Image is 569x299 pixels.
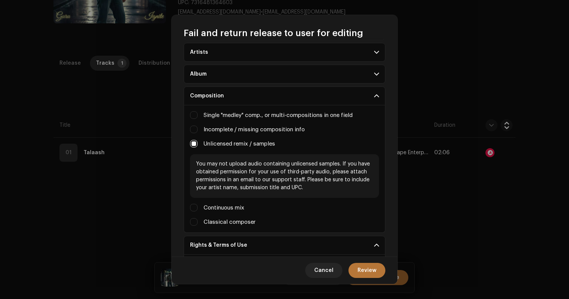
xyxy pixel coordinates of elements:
[184,43,385,62] p-accordion-header: Artists
[204,218,256,226] label: Classical composer
[190,154,379,198] p: You may not upload audio containing unlicensed samples. If you have obtained permission for your ...
[204,140,275,148] label: Unlicensed remix / samples
[204,204,244,212] label: Continuous mix
[184,236,385,255] p-accordion-header: Rights & Terms of Use
[348,263,385,278] button: Review
[190,71,207,77] div: Album
[190,93,224,99] div: Composition
[184,87,385,105] p-accordion-header: Composition
[305,263,342,278] button: Cancel
[190,242,247,248] div: Rights & Terms of Use
[314,263,333,278] span: Cancel
[184,65,385,83] p-accordion-header: Album
[358,263,376,278] span: Review
[184,105,385,233] p-accordion-content: Composition
[204,111,353,120] label: Single "medley" comp., or multi-compositions in one field
[190,49,208,55] div: Artists
[204,126,305,134] label: Incomplete / missing composition info
[184,27,363,39] span: Fail and return release to user for editing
